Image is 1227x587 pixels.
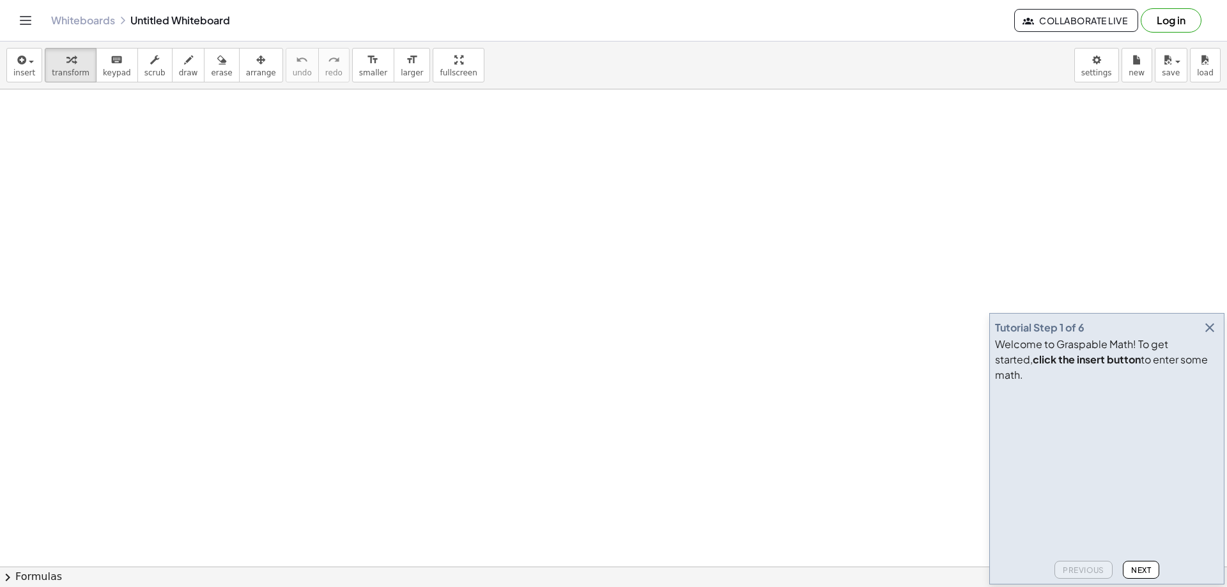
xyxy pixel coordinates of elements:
button: undoundo [286,48,319,82]
button: Toggle navigation [15,10,36,31]
button: new [1122,48,1152,82]
button: transform [45,48,96,82]
button: insert [6,48,42,82]
span: scrub [144,68,166,77]
span: save [1162,68,1180,77]
button: format_sizesmaller [352,48,394,82]
span: Collaborate Live [1025,15,1127,26]
span: erase [211,68,232,77]
button: format_sizelarger [394,48,430,82]
button: fullscreen [433,48,484,82]
b: click the insert button [1033,353,1141,366]
i: format_size [367,52,379,68]
i: redo [328,52,340,68]
div: Welcome to Graspable Math! To get started, to enter some math. [995,337,1219,383]
span: insert [13,68,35,77]
button: Collaborate Live [1014,9,1138,32]
span: load [1197,68,1214,77]
i: keyboard [111,52,123,68]
span: keypad [103,68,131,77]
button: scrub [137,48,173,82]
button: settings [1074,48,1119,82]
button: erase [204,48,239,82]
span: redo [325,68,343,77]
span: new [1129,68,1145,77]
button: save [1155,48,1187,82]
span: larger [401,68,423,77]
a: Whiteboards [51,14,115,27]
span: undo [293,68,312,77]
span: fullscreen [440,68,477,77]
button: keyboardkeypad [96,48,138,82]
span: transform [52,68,89,77]
i: format_size [406,52,418,68]
button: load [1190,48,1221,82]
div: Tutorial Step 1 of 6 [995,320,1084,335]
button: draw [172,48,205,82]
button: arrange [239,48,283,82]
span: Next [1131,565,1151,575]
span: settings [1081,68,1112,77]
span: draw [179,68,198,77]
button: Next [1123,561,1159,579]
span: arrange [246,68,276,77]
i: undo [296,52,308,68]
button: Log in [1141,8,1201,33]
span: smaller [359,68,387,77]
button: redoredo [318,48,350,82]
